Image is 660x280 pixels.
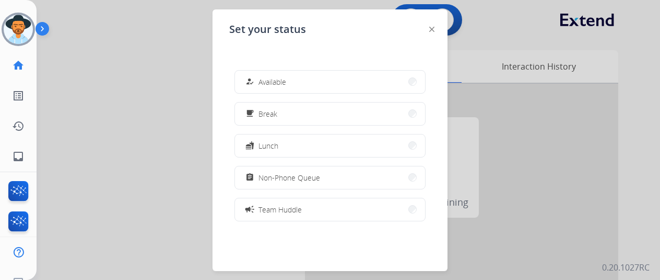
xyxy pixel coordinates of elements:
[245,77,254,86] mat-icon: how_to_reg
[235,166,425,189] button: Non-Phone Queue
[244,204,255,215] mat-icon: campaign
[602,261,650,274] p: 0.20.1027RC
[4,15,33,44] img: avatar
[235,103,425,125] button: Break
[229,22,306,37] span: Set your status
[12,150,25,163] mat-icon: inbox
[245,109,254,118] mat-icon: free_breakfast
[12,59,25,72] mat-icon: home
[429,27,434,32] img: close-button
[12,120,25,132] mat-icon: history
[245,141,254,150] mat-icon: fastfood
[235,198,425,221] button: Team Huddle
[258,140,278,151] span: Lunch
[258,76,286,87] span: Available
[258,108,277,119] span: Break
[235,71,425,93] button: Available
[12,89,25,102] mat-icon: list_alt
[258,204,302,215] span: Team Huddle
[245,173,254,182] mat-icon: assignment
[258,172,320,183] span: Non-Phone Queue
[235,135,425,157] button: Lunch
